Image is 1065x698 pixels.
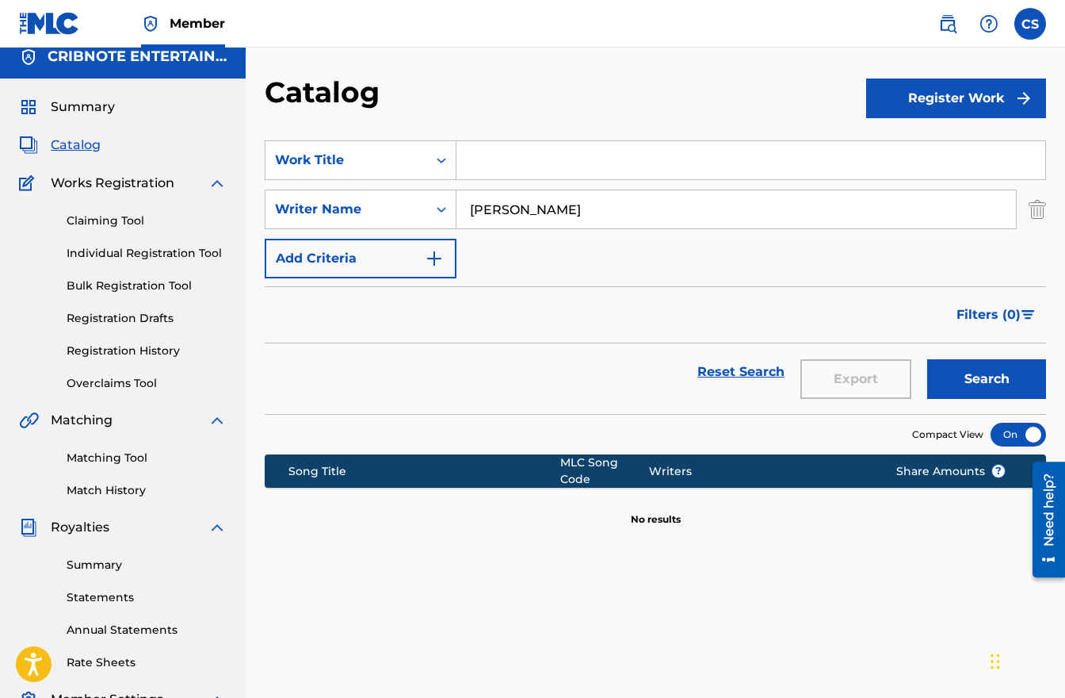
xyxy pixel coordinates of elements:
[170,14,225,33] span: Member
[67,557,227,573] a: Summary
[19,98,115,117] a: SummarySummary
[67,450,227,466] a: Matching Tool
[19,12,80,35] img: MLC Logo
[912,428,983,442] span: Compact View
[19,48,38,67] img: Accounts
[51,518,109,537] span: Royalties
[67,310,227,327] a: Registration Drafts
[51,136,101,155] span: Catalog
[947,295,1046,335] button: Filters (0)
[19,98,38,117] img: Summary
[48,48,227,66] h5: CRIBNOTE ENTERTAINMENT LLC
[288,463,560,480] div: Song Title
[631,493,681,527] p: No results
[67,343,227,359] a: Registration History
[67,278,227,294] a: Bulk Registration Tool
[1014,89,1033,108] img: f7272a7cc735f4ea7f67.svg
[275,151,418,170] div: Work Title
[973,8,1005,40] div: Help
[67,622,227,639] a: Annual Statements
[1021,456,1065,584] iframe: Resource Center
[979,14,998,33] img: help
[51,98,115,117] span: Summary
[19,136,101,155] a: CatalogCatalog
[19,411,39,430] img: Matching
[1029,190,1046,229] img: Delete Criterion
[896,463,1006,480] span: Share Amounts
[67,589,227,606] a: Statements
[986,622,1065,698] iframe: Chat Widget
[992,465,1005,477] span: ?
[67,375,227,392] a: Overclaims Tool
[265,75,387,110] h2: Catalog
[1021,310,1035,320] img: filter
[265,239,456,278] button: Add Criteria
[649,463,872,480] div: Writers
[1014,8,1046,40] div: User Menu
[208,518,227,537] img: expand
[425,249,444,268] img: 9d2ae6d4665cec9f34b9.svg
[19,136,38,155] img: Catalog
[689,355,792,389] a: Reset Search
[19,174,40,193] img: Works Registration
[67,654,227,671] a: Rate Sheets
[67,482,227,499] a: Match History
[208,411,227,430] img: expand
[956,305,1021,324] span: Filters ( 0 )
[560,454,649,488] div: MLC Song Code
[51,411,113,430] span: Matching
[19,518,38,537] img: Royalties
[927,359,1046,399] button: Search
[208,174,227,193] img: expand
[67,213,227,229] a: Claiming Tool
[991,638,1000,685] div: Drag
[141,14,160,33] img: Top Rightsholder
[67,245,227,262] a: Individual Registration Tool
[866,79,1046,118] button: Register Work
[938,14,957,33] img: search
[275,200,418,219] div: Writer Name
[51,174,174,193] span: Works Registration
[265,140,1046,414] form: Search Form
[932,8,964,40] a: Public Search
